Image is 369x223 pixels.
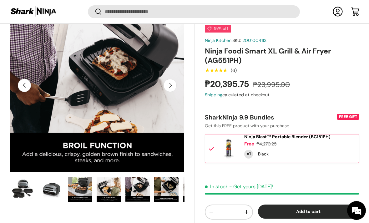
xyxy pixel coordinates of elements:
[13,70,109,133] span: We are offline. Please leave us a message.
[205,79,251,89] strong: ₱20,395.75
[229,183,273,190] p: - Get yours [DATE]!
[256,141,277,147] div: ₱4,270.25
[244,134,331,139] a: Ninja Blast™ Portable Blender (BC151PH)
[244,150,253,159] div: Quantity
[125,177,150,202] img: Ninja Foodi Smart XL Grill & Air Fryer (AG551PH)
[242,38,266,43] a: 2001004113
[183,177,207,202] img: Ninja Foodi Smart XL Grill & Air Fryer (AG551PH)
[253,80,290,89] s: ₱23,995.00
[205,25,231,33] span: 15% off
[97,177,121,202] img: Ninja Foodi Smart XL Grill & Air Fryer (AG551PH)
[3,153,119,175] textarea: Type your message and click 'Submit'
[10,177,35,202] img: ninja-foodi-smart-xl-grill-and-air-fryer-full-parts-view-shark-ninja-philippines
[205,183,228,190] span: In stock
[205,67,227,73] span: ★★★★★
[231,38,266,43] span: |
[205,68,227,73] div: 5.0 out of 5.0 stars
[103,3,118,18] div: Minimize live chat window
[154,177,179,202] img: Ninja Foodi Smart XL Grill & Air Fryer (AG551PH)
[337,114,359,120] div: FREE GIFT
[244,141,254,147] div: Free
[10,6,57,18] img: Shark Ninja Philippines
[232,38,241,43] span: SKU:
[205,46,359,65] h1: Ninja Foodi Smart XL Grill & Air Fryer (AG551PH)
[68,177,92,202] img: Ninja Foodi Smart XL Grill & Air Fryer (AG551PH)
[33,35,105,43] div: Leave a message
[92,175,114,183] em: Submit
[258,205,359,219] button: Add to cart
[258,151,269,157] div: Black
[205,123,290,129] span: Get this FREE product with your purchase.
[205,38,231,43] a: Ninja Kitchen
[39,177,63,202] img: ninja-foodi-smart-xl-grill-and-air-fryer-left-side-view-shark-ninja-philippines
[205,92,359,99] div: calculated at checkout.
[231,68,237,73] div: (6)
[205,92,222,98] a: Shipping
[205,114,336,122] div: SharkNinja 9.9 Bundles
